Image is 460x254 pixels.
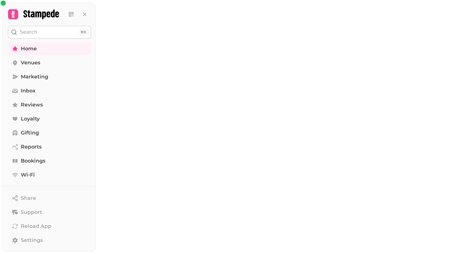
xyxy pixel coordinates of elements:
button: Support [8,206,91,219]
span: Inbox [21,87,35,95]
div: ⌘K [79,29,88,36]
a: Reports [8,141,91,153]
a: Marketing [8,70,91,83]
button: Search⌘K [8,26,91,39]
a: Settings [8,234,91,247]
a: Loyalty [8,112,91,125]
span: Loyalty [21,115,40,123]
span: Reviews [21,101,43,109]
span: Reports [21,143,42,151]
a: Reviews [8,98,91,111]
a: Inbox [8,84,91,97]
a: Home [8,42,91,55]
a: Bookings [8,155,91,167]
span: Bookings [21,157,45,165]
span: Support [21,208,42,216]
span: Marketing [21,73,48,81]
span: Venues [21,59,40,67]
a: Wi-Fi [8,169,91,181]
span: Reload App [21,222,51,230]
span: Wi-Fi [21,171,35,179]
span: Home [21,45,37,53]
span: Settings [21,236,43,244]
p: Search [20,28,37,36]
a: Venues [8,56,91,69]
a: Gifting [8,127,91,139]
button: Reload App [8,220,91,233]
button: Share [8,192,91,205]
span: Gifting [21,129,39,137]
span: Share [21,194,36,202]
